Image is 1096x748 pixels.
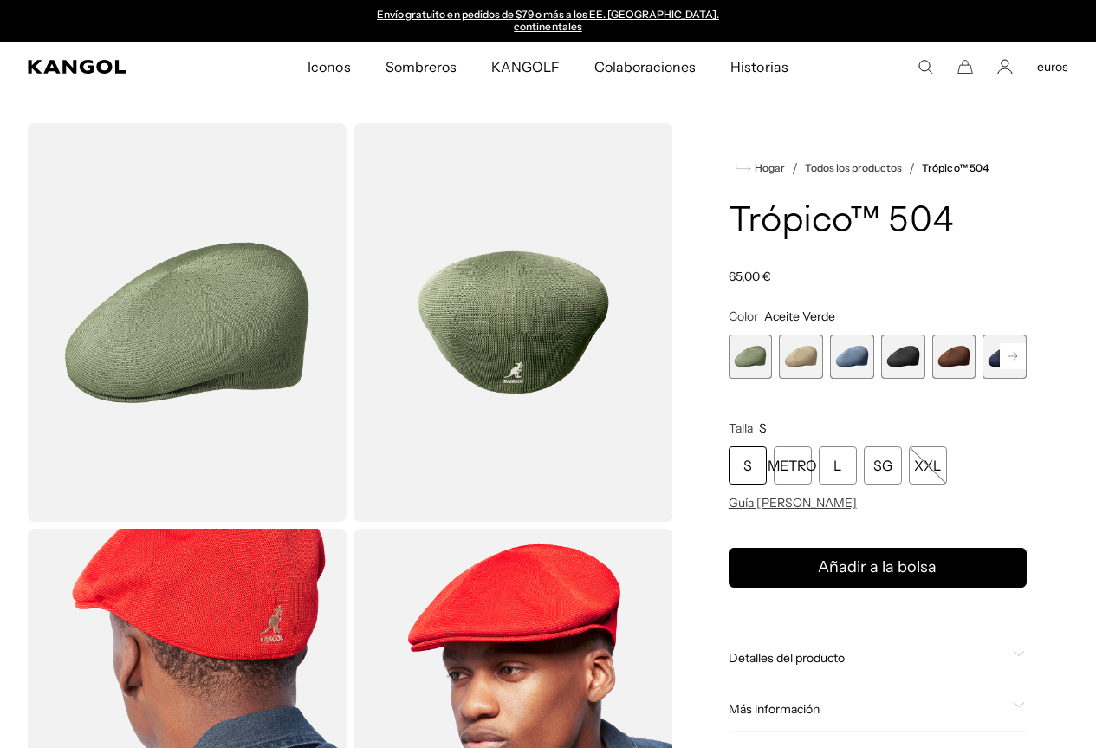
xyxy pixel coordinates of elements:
div: 3 de 9 [830,335,874,379]
button: Carro [957,59,973,75]
font: Detalles del producto [729,650,845,666]
div: 4 de 9 [881,335,925,379]
font: Colaboraciones [594,58,696,75]
font: Sombreros [386,58,457,75]
div: 6 de 9 [983,335,1027,379]
div: 2 de 9 [779,335,823,379]
font: Color [729,309,758,324]
label: Negro [881,335,925,379]
label: AZUL VAQUERO [830,335,874,379]
div: 5 de 9 [932,335,976,379]
img: color-aceite-verde [353,123,672,522]
button: Añadir a la bolsa [729,548,1027,588]
a: KANGOLF [474,42,577,92]
button: euros [1037,59,1068,75]
div: 1 de 9 [729,335,773,379]
a: Colaboraciones [577,42,713,92]
font: Historias [730,58,788,75]
a: Kangol [28,60,203,74]
font: 65,00 € [729,269,771,284]
a: Historias [713,42,805,92]
a: Trópico™ 504 [922,162,988,174]
font: Hogar [755,161,785,174]
img: color-aceite-verde [28,123,347,522]
nav: pan rallado [729,158,1027,179]
font: Añadir a la bolsa [818,557,937,576]
font: Todos los productos [805,161,903,174]
font: / [909,159,915,177]
font: METRO [768,457,817,474]
font: Aceite Verde [764,309,835,324]
a: Iconos [290,42,367,92]
a: Cuenta [997,59,1013,75]
font: Trópico™ 504 [922,161,988,174]
summary: Busca aquí [918,59,933,75]
font: SG [873,457,892,474]
slideshow-component: Barra de anuncios [370,9,727,33]
div: Anuncio [370,9,727,33]
label: Beige [779,335,823,379]
a: Envío gratuito en pedidos de $79 o más a los EE. [GEOGRAPHIC_DATA]. continentales [377,8,719,33]
font: L [833,457,841,474]
font: Iconos [308,58,350,75]
font: Más información [729,701,820,717]
font: Trópico™ 504 [729,204,955,239]
div: 1 de 2 [370,9,727,33]
font: Guía [PERSON_NAME] [729,495,857,511]
label: Marrón [932,335,976,379]
a: Sombreros [368,42,474,92]
font: KANGOLF [491,58,560,75]
label: Verde petróleo [729,335,773,379]
a: Todos los productos [805,162,903,174]
a: Hogar [736,160,785,176]
font: S [759,420,767,436]
label: Marina de guerra [983,335,1027,379]
font: S [743,457,752,474]
font: Talla [729,420,753,436]
font: / [792,159,798,177]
